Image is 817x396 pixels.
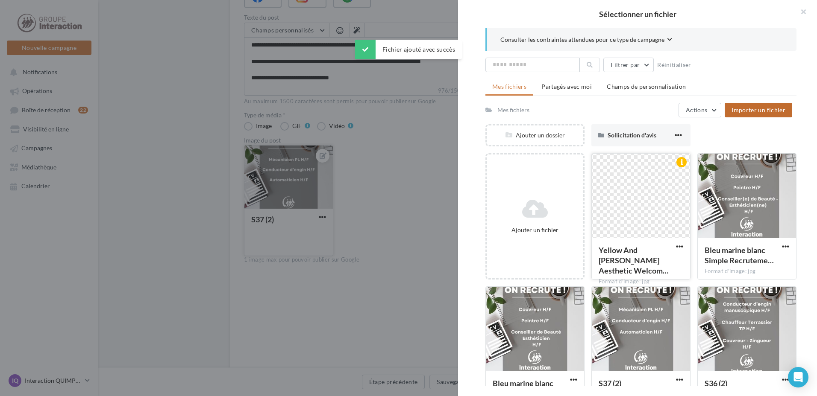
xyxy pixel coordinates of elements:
[788,367,808,387] div: Open Intercom Messenger
[705,268,789,275] div: Format d'image: jpg
[500,35,664,44] span: Consulter les contraintes attendues pour ce type de campagne
[472,10,803,18] h2: Sélectionner un fichier
[705,379,727,388] span: S36 (2)
[608,131,656,139] span: Sollicitation d'avis
[541,83,592,90] span: Partagés avec moi
[654,60,695,70] button: Réinitialiser
[607,83,686,90] span: Champs de personnalisation
[487,131,583,140] div: Ajouter un dossier
[490,226,580,234] div: Ajouter un fichier
[603,58,654,72] button: Filtrer par
[679,103,721,117] button: Actions
[497,106,529,114] div: Mes fichiers
[732,106,785,114] span: Importer un fichier
[599,245,669,275] span: Yellow And Brown Aesthetic Welcome Autumn Poster
[705,245,774,265] span: Bleu marine blanc Simple Recrutement Publication Instagram (2)
[599,379,621,388] span: S37 (2)
[492,83,526,90] span: Mes fichiers
[686,106,707,114] span: Actions
[725,103,792,117] button: Importer un fichier
[355,40,462,59] div: Fichier ajouté avec succès
[500,35,672,46] button: Consulter les contraintes attendues pour ce type de campagne
[599,278,683,285] div: Format d'image: jpg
